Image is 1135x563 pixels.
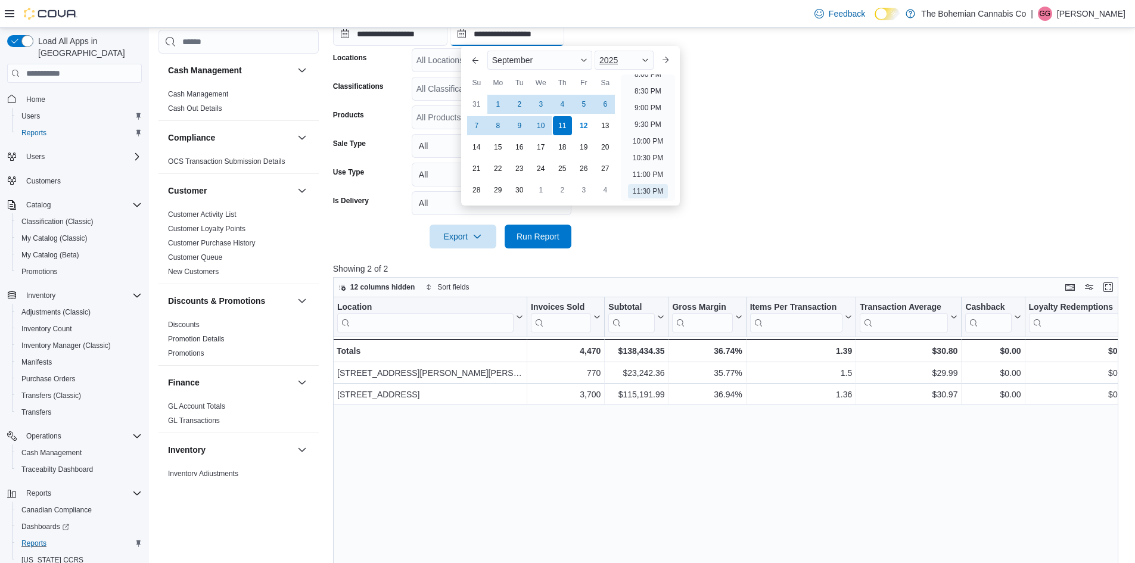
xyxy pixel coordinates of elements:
h3: Inventory [168,444,206,456]
a: Traceabilty Dashboard [17,462,98,477]
div: $0.00 [965,344,1021,358]
button: Transfers [12,404,147,421]
button: Inventory [295,443,309,457]
div: 770 [531,366,601,380]
button: Catalog [21,198,55,212]
div: day-19 [574,138,593,157]
button: Discounts & Promotions [168,295,293,307]
div: day-8 [489,116,508,135]
button: Users [2,148,147,165]
a: Customer Activity List [168,210,237,219]
a: Adjustments (Classic) [17,305,95,319]
span: Customer Queue [168,253,222,262]
div: day-11 [553,116,572,135]
div: $0.00 [965,366,1021,380]
span: Dashboards [21,522,69,531]
span: Home [21,91,142,106]
div: day-30 [510,181,529,200]
button: Cash Management [168,64,293,76]
div: September, 2025 [466,94,616,201]
button: Finance [295,375,309,390]
button: Location [337,302,523,332]
div: day-17 [531,138,551,157]
div: $0.00 [1028,344,1129,358]
div: Transaction Average [860,302,948,313]
a: Promotion Details [168,335,225,343]
div: day-4 [596,181,615,200]
span: Inventory Adjustments [168,469,238,478]
span: Manifests [21,357,52,367]
div: $30.97 [860,387,957,402]
span: Home [26,95,45,104]
span: Canadian Compliance [17,503,142,517]
div: day-21 [467,159,486,178]
span: My Catalog (Beta) [17,248,142,262]
div: Mo [489,73,508,92]
button: Adjustments (Classic) [12,304,147,321]
a: Transfers (Classic) [17,388,86,403]
label: Is Delivery [333,196,369,206]
a: My Catalog (Beta) [17,248,84,262]
span: My Catalog (Beta) [21,250,79,260]
button: Invoices Sold [531,302,601,332]
img: Cova [24,8,77,20]
button: Run Report [505,225,571,248]
label: Sale Type [333,139,366,148]
div: day-12 [574,116,593,135]
button: Sort fields [421,280,474,294]
a: Users [17,109,45,123]
span: Transfers (Classic) [17,388,142,403]
div: day-31 [467,95,486,114]
input: Press the down key to enter a popover containing a calendar. Press the escape key to close the po... [450,22,564,46]
button: Inventory [21,288,60,303]
a: Inventory Count [17,322,77,336]
div: 1.5 [750,366,853,380]
a: GL Account Totals [168,402,225,410]
div: Button. Open the month selector. September is currently selected. [487,51,592,70]
div: $0.00 [1028,366,1129,380]
span: New Customers [168,267,219,276]
div: Button. Open the year selector. 2025 is currently selected. [595,51,654,70]
span: Reports [17,536,142,550]
span: Load All Apps in [GEOGRAPHIC_DATA] [33,35,142,59]
div: day-13 [596,116,615,135]
div: Cash Management [158,87,319,120]
div: day-25 [553,159,572,178]
a: Cash Out Details [168,104,222,113]
a: Cash Management [168,90,228,98]
div: $30.80 [860,344,957,358]
p: Showing 2 of 2 [333,263,1127,275]
div: day-3 [531,95,551,114]
div: Totals [337,344,523,358]
div: day-26 [574,159,593,178]
div: day-5 [574,95,593,114]
span: Reports [21,539,46,548]
div: Cashback [965,302,1011,332]
span: Reports [21,128,46,138]
a: Transfers [17,405,56,419]
div: Items Per Transaction [750,302,842,332]
div: $138,434.35 [608,344,664,358]
ul: Time [621,74,675,201]
button: Export [430,225,496,248]
h3: Compliance [168,132,215,144]
div: day-16 [510,138,529,157]
span: Inventory [21,288,142,303]
label: Locations [333,53,367,63]
div: day-23 [510,159,529,178]
span: Dashboards [17,520,142,534]
button: Compliance [295,130,309,145]
a: Canadian Compliance [17,503,97,517]
a: Reports [17,536,51,550]
span: Customers [26,176,61,186]
div: Th [553,73,572,92]
a: New Customers [168,267,219,276]
div: Invoices Sold [531,302,591,313]
button: Customer [168,185,293,197]
button: Finance [168,377,293,388]
button: All [412,163,571,186]
div: day-18 [553,138,572,157]
button: All [412,191,571,215]
button: Cash Management [12,444,147,461]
